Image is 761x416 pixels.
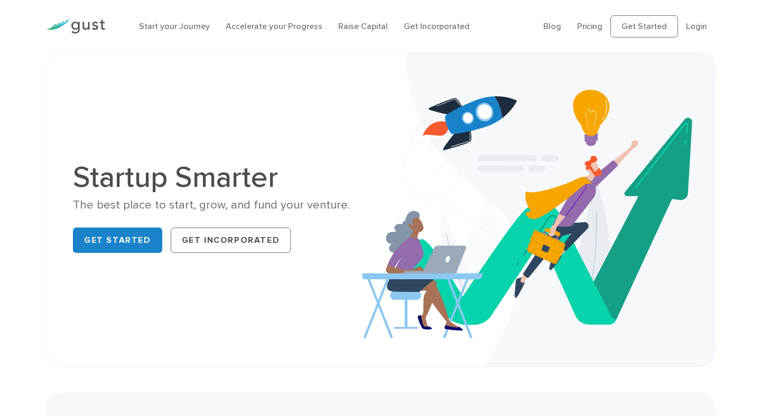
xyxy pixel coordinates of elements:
a: Get Started [610,15,678,37]
a: Accelerate your Progress [226,21,322,31]
img: Startup Smarter Hero [362,53,714,366]
a: Blog [543,21,561,31]
div: The best place to start, grow, and fund your venture. [73,197,373,213]
a: Start your Journey [139,21,210,31]
img: Gust Logo [46,20,105,34]
a: Pricing [577,21,602,31]
a: Raise Capital [338,21,388,31]
h1: Startup Smarter [73,163,373,192]
a: Get Incorporated [171,228,291,253]
a: Login [686,21,707,31]
a: Get Started [73,228,162,253]
a: Get Incorporated [404,21,470,31]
